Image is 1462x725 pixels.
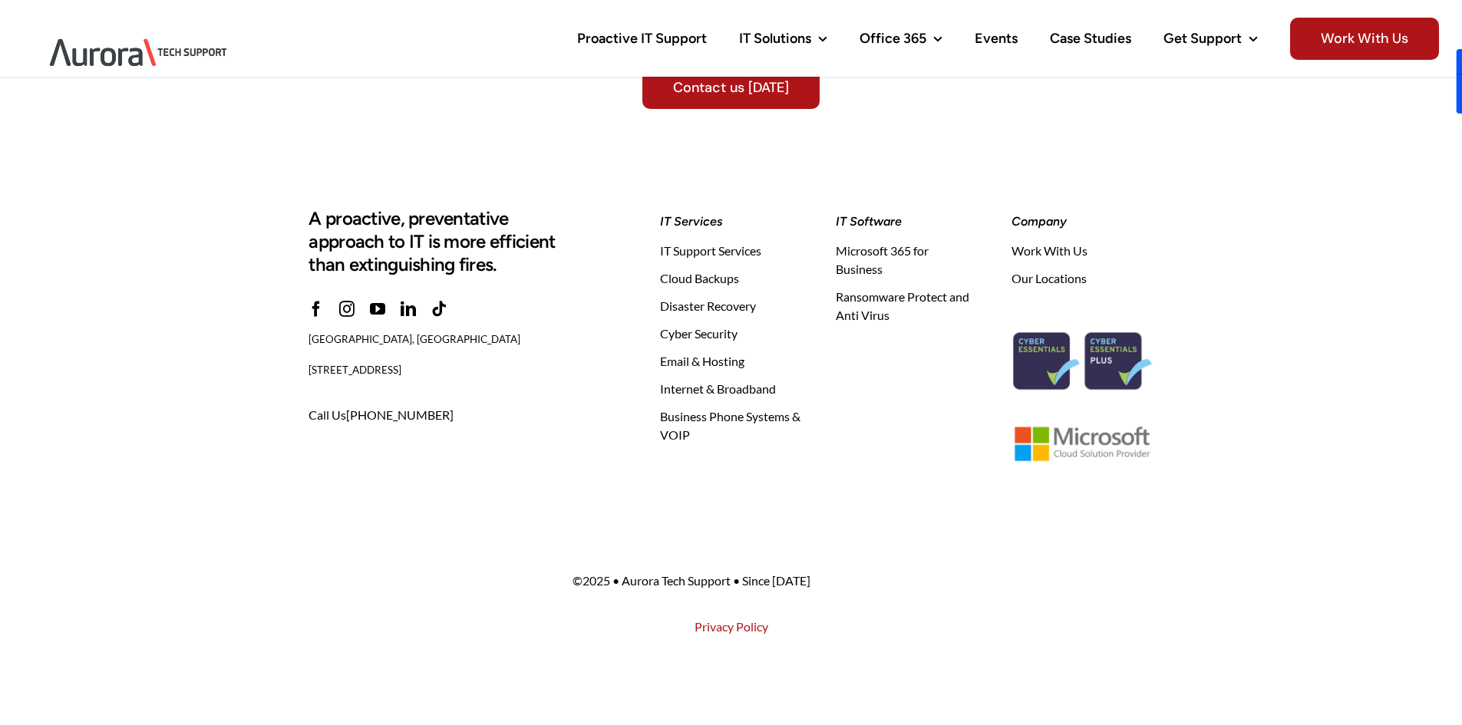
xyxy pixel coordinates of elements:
[23,12,253,93] img: Aurora Tech Support Logo
[660,242,802,444] nav: Global Footer - Services
[660,325,738,343] span: Cyber Security
[1163,31,1242,45] span: Get Support
[660,325,802,343] a: Cyber Security
[660,380,802,398] a: Internet & Broadband
[1012,269,1153,288] a: Our Locations
[1012,269,1087,288] span: Our Locations
[1012,310,1153,411] img: Home 8
[309,333,520,345] span: [GEOGRAPHIC_DATA], [GEOGRAPHIC_DATA]
[1012,423,1153,465] img: Microsoft-CSP
[836,242,978,325] nav: Global Footer - Software
[1012,213,1153,229] h6: Company
[346,407,454,422] a: [PHONE_NUMBER]
[660,297,756,315] span: Disaster Recovery
[401,302,416,317] a: linkedin
[660,269,739,288] span: Cloud Backups
[1012,242,1153,260] a: Work With Us
[1012,242,1087,260] span: Work With Us
[660,242,761,260] span: IT Support Services
[309,302,324,317] a: facebook
[836,288,978,325] a: Ransomware Protect and Anti Virus
[836,242,978,278] a: Microsoft 365 for Business
[695,619,768,634] a: Privacy Policy
[660,242,802,260] a: IT Support Services
[975,31,1018,45] span: Events
[309,403,576,427] p: Call Us
[431,302,447,317] a: tiktok
[660,407,802,444] a: Business Phone Systems & VOIP
[660,380,776,398] span: Internet & Broadband
[660,269,802,288] a: Cloud Backups
[1290,18,1439,60] span: Work With Us
[860,31,926,45] span: Office 365
[573,568,890,593] p: © 2025 • Aurora Tech Support • Since [DATE]
[660,213,802,229] h6: IT Services
[577,31,707,45] span: Proactive IT Support
[836,213,978,229] h6: IT Software
[660,297,802,315] a: Disaster Recovery
[309,207,576,277] h3: A proactive, preventative approach to IT is more efficient than extinguishing fires.
[739,31,811,45] span: IT Solutions
[1012,308,1153,323] a: cyber-essentials-security-iasme-certification
[339,302,355,317] a: instagram
[1012,242,1153,291] nav: Global Footer - Company
[1050,31,1131,45] span: Case Studies
[660,352,802,371] a: Email & Hosting
[660,352,744,371] span: Email & Hosting
[309,364,401,376] span: [STREET_ADDRESS]
[370,302,385,317] a: youtube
